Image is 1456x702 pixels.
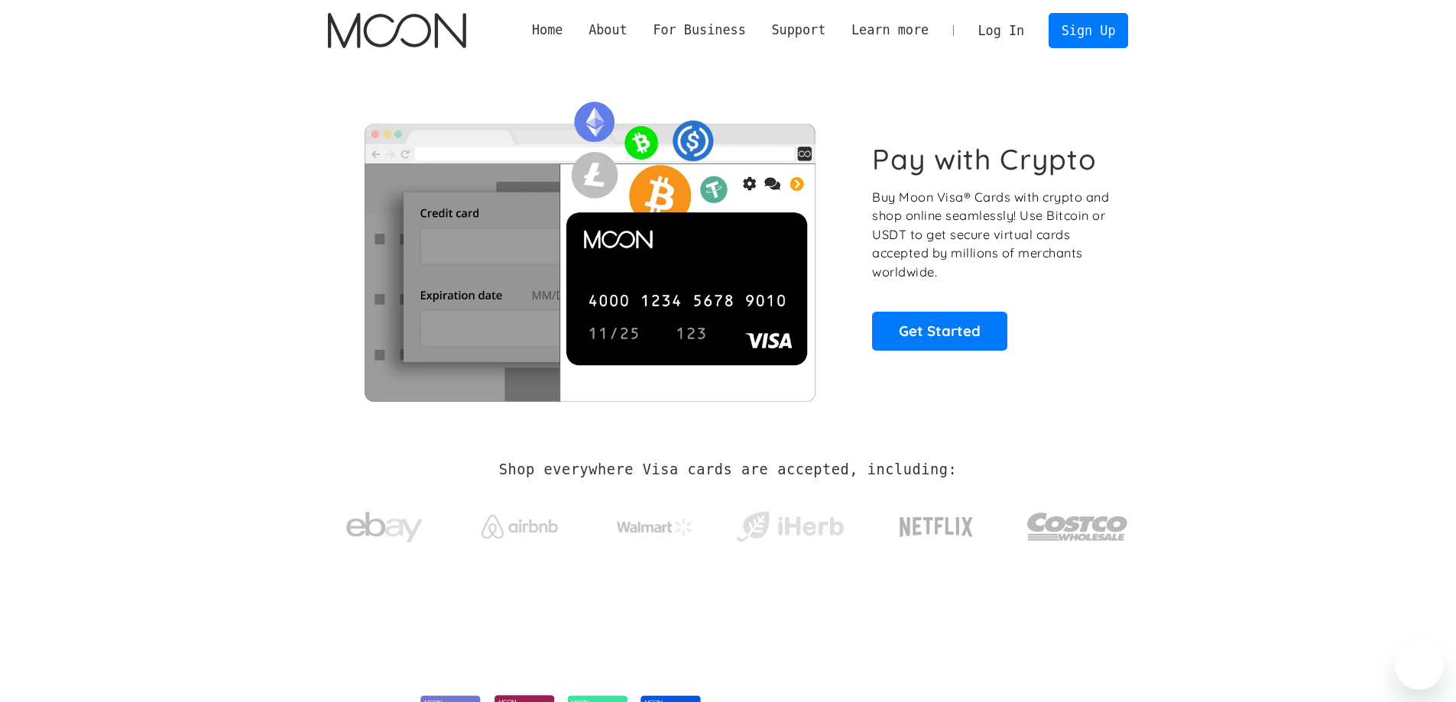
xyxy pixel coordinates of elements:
[589,21,627,40] div: About
[519,21,576,40] a: Home
[346,503,423,552] img: ebay
[759,21,838,40] div: Support
[328,91,851,401] img: Moon Cards let you spend your crypto anywhere Visa is accepted.
[733,492,847,555] a: iHerb
[653,21,745,40] div: For Business
[733,507,847,547] img: iHerb
[328,13,466,48] a: home
[576,21,640,40] div: About
[1395,641,1444,690] iframe: Botón para iniciar la ventana de mensajería
[868,493,1005,554] a: Netflix
[598,503,712,544] a: Walmart
[640,21,759,40] div: For Business
[499,461,957,478] h2: Shop everywhere Visa cards are accepted, including:
[838,21,942,40] div: Learn more
[1026,498,1129,555] img: Costco
[851,21,929,40] div: Learn more
[462,500,576,546] a: Airbnb
[872,312,1007,350] a: Get Started
[1026,483,1129,563] a: Costco
[482,515,558,539] img: Airbnb
[771,21,825,40] div: Support
[328,488,442,559] a: ebay
[872,188,1111,282] p: Buy Moon Visa® Cards with crypto and shop online seamlessly! Use Bitcoin or USDT to get secure vi...
[898,508,974,546] img: Netflix
[1049,13,1128,47] a: Sign Up
[965,14,1037,47] a: Log In
[872,142,1097,176] h1: Pay with Crypto
[617,518,693,536] img: Walmart
[328,13,466,48] img: Moon Logo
